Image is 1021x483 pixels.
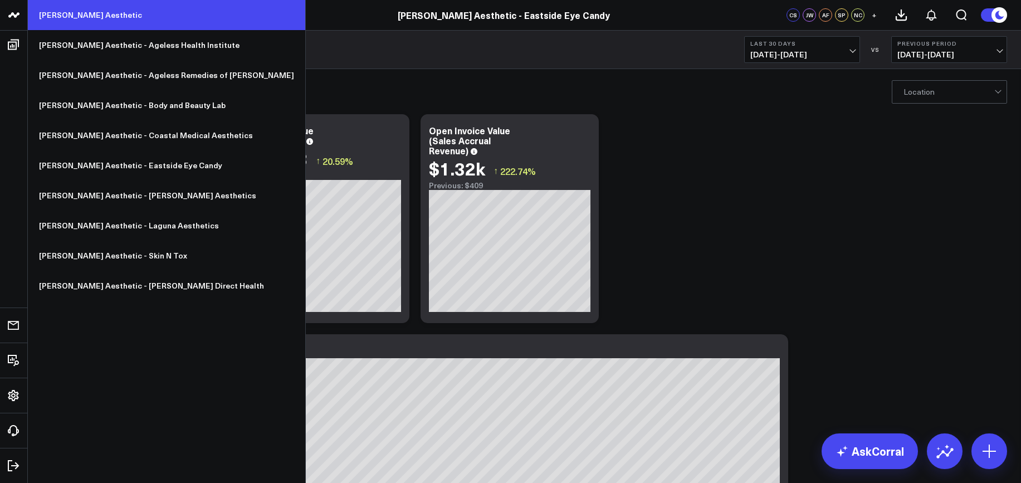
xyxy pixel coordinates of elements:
button: + [867,8,881,22]
div: Open Invoice Value (Sales Accrual Revenue) [429,124,510,157]
div: CS [786,8,800,22]
a: [PERSON_NAME] Aesthetic - Eastside Eye Candy [28,150,305,180]
div: VS [866,46,886,53]
div: JW [803,8,816,22]
div: $1.32k [429,158,485,178]
span: + [872,11,877,19]
a: AskCorral [822,433,918,469]
div: NC [851,8,864,22]
b: Previous Period [897,40,1001,47]
span: ↑ [494,164,498,178]
div: AF [819,8,832,22]
a: [PERSON_NAME] Aesthetic - Coastal Medical Aesthetics [28,120,305,150]
a: [PERSON_NAME] Aesthetic - Skin N Tox [28,241,305,271]
span: [DATE] - [DATE] [897,50,1001,59]
span: [DATE] - [DATE] [750,50,854,59]
b: Last 30 Days [750,40,854,47]
div: SP [835,8,848,22]
span: 20.59% [323,155,353,167]
div: Previous: $409 [429,181,590,190]
span: 222.74% [500,165,536,177]
a: [PERSON_NAME] Aesthetic - Ageless Remedies of [PERSON_NAME] [28,60,305,90]
a: [PERSON_NAME] Aesthetic - Body and Beauty Lab [28,90,305,120]
span: ↑ [316,154,320,168]
div: Previous: $448.56 [240,171,401,180]
a: [PERSON_NAME] Aesthetic - [PERSON_NAME] Direct Health [28,271,305,301]
a: [PERSON_NAME] Aesthetic - [PERSON_NAME] Aesthetics [28,180,305,211]
a: [PERSON_NAME] Aesthetic - Ageless Health Institute [28,30,305,60]
a: [PERSON_NAME] Aesthetic - Laguna Aesthetics [28,211,305,241]
a: [PERSON_NAME] Aesthetic - Eastside Eye Candy [398,9,610,21]
button: Last 30 Days[DATE]-[DATE] [744,36,860,63]
button: Previous Period[DATE]-[DATE] [891,36,1007,63]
